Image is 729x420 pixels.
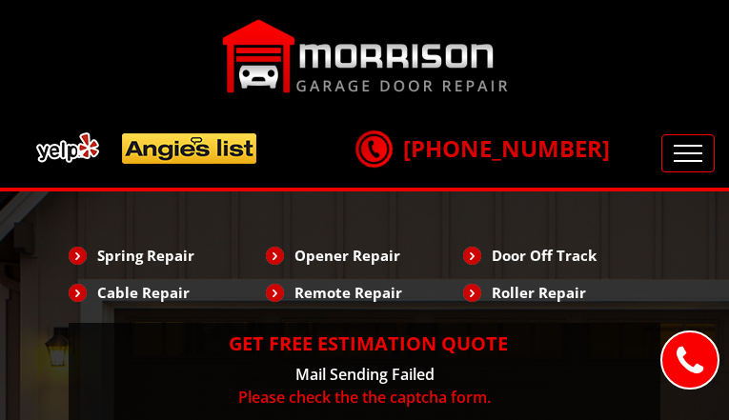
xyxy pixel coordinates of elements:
[29,125,265,171] img: add.png
[78,386,651,409] p: Please check the the captcha form.
[350,125,397,172] img: call.png
[69,276,266,309] li: Cable Repair
[222,19,508,93] img: Morrison.png
[69,239,266,271] li: Spring Repair
[463,276,660,309] li: Roller Repair
[266,239,463,271] li: Opener Repair
[78,332,651,355] h2: Get Free Estimation Quote
[463,239,660,271] li: Door Off Track
[355,132,610,164] a: [PHONE_NUMBER]
[661,134,715,172] button: Toggle navigation
[266,276,463,309] li: Remote Repair
[295,364,435,385] span: Mail Sending Failed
